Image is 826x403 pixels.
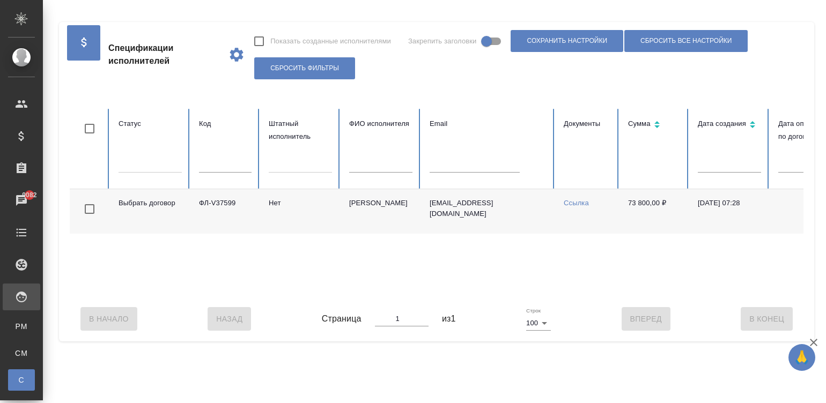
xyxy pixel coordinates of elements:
[511,30,623,52] button: Сохранить настройки
[78,198,101,220] span: Toggle Row Selected
[564,199,589,207] a: Ссылка
[260,189,341,234] td: Нет
[270,36,391,47] span: Показать созданные исполнителями
[421,189,555,234] td: [EMAIL_ADDRESS][DOMAIN_NAME]
[3,187,40,214] a: 9082
[788,344,815,371] button: 🙏
[8,342,35,364] a: CM
[640,36,732,46] span: Сбросить все настройки
[322,312,362,325] span: Страница
[110,189,190,234] td: Выбрать договор
[527,36,607,46] span: Сохранить настройки
[13,375,29,385] span: С
[190,189,260,234] td: ФЛ-V37599
[108,42,219,68] span: Спецификации исполнителей
[199,117,252,130] div: Код
[341,189,421,234] td: [PERSON_NAME]
[119,117,182,130] div: Статус
[564,117,611,130] div: Документы
[16,190,43,200] span: 9082
[254,57,355,79] button: Сбросить фильтры
[270,64,339,73] span: Сбросить фильтры
[8,316,35,337] a: PM
[442,312,456,325] span: из 1
[698,117,761,133] div: Сортировка
[624,30,748,52] button: Сбросить все настройки
[628,117,681,133] div: Сортировка
[430,117,547,130] div: Email
[349,117,412,130] div: ФИО исполнителя
[793,346,811,369] span: 🙏
[526,316,551,331] div: 100
[619,189,689,234] td: 73 800,00 ₽
[689,189,770,234] td: [DATE] 07:28
[13,321,29,332] span: PM
[269,117,332,143] div: Штатный исполнитель
[408,36,477,47] span: Закрепить заголовки
[13,348,29,359] span: CM
[8,369,35,391] a: С
[526,308,541,313] label: Строк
